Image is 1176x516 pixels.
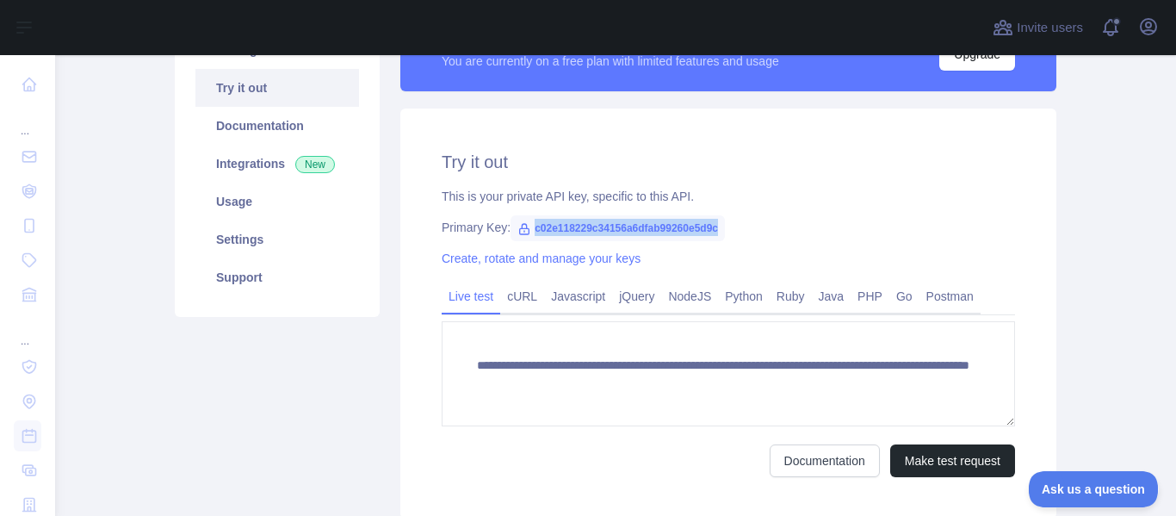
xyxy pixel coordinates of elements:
a: Python [718,283,770,310]
a: Create, rotate and manage your keys [442,252,641,265]
a: Javascript [544,283,612,310]
a: NodeJS [661,283,718,310]
span: c02e118229c34156a6dfab99260e5d9c [511,215,725,241]
a: Java [812,283,851,310]
div: ... [14,314,41,348]
a: Settings [195,221,359,258]
a: Postman [919,283,981,310]
h2: Try it out [442,150,1015,174]
span: Invite users [1017,18,1083,38]
iframe: Toggle Customer Support [1029,471,1159,507]
a: cURL [500,283,544,310]
a: Documentation [770,445,880,477]
div: This is your private API key, specific to this API. [442,188,1015,205]
a: jQuery [612,283,661,310]
div: ... [14,103,41,138]
button: Invite users [989,14,1086,41]
a: Live test [442,283,500,310]
div: You are currently on a free plan with limited features and usage [442,53,779,70]
div: Primary Key: [442,219,1015,236]
a: Go [889,283,919,310]
a: PHP [851,283,889,310]
a: Documentation [195,107,359,145]
a: Ruby [770,283,812,310]
span: New [295,156,335,173]
a: Try it out [195,69,359,107]
a: Usage [195,183,359,221]
a: Integrations New [195,145,359,183]
a: Support [195,258,359,296]
button: Make test request [890,445,1015,477]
